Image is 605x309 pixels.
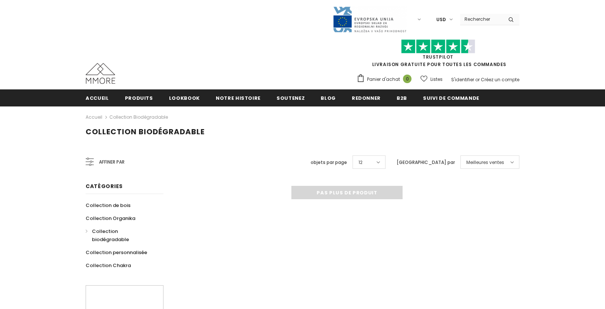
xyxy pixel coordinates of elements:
a: Accueil [86,113,102,122]
a: Collection biodégradable [86,225,155,246]
span: 0 [403,75,411,83]
span: Lookbook [169,95,200,102]
span: Accueil [86,95,109,102]
a: Javni Razpis [333,16,407,22]
span: soutenez [277,95,305,102]
a: Redonner [352,89,381,106]
a: Créez un compte [481,76,519,83]
span: USD [436,16,446,23]
span: Affiner par [99,158,125,166]
a: Suivi de commande [423,89,479,106]
span: or [475,76,480,83]
span: Redonner [352,95,381,102]
span: Collection Chakra [86,262,131,269]
span: Collection de bois [86,202,130,209]
a: S'identifier [451,76,474,83]
img: Cas MMORE [86,63,115,84]
span: LIVRAISON GRATUITE POUR TOUTES LES COMMANDES [357,43,519,68]
span: Suivi de commande [423,95,479,102]
input: Search Site [460,14,503,24]
span: Collection personnalisée [86,249,147,256]
a: Blog [321,89,336,106]
span: Catégories [86,183,123,190]
span: 12 [358,159,363,166]
span: Meilleures ventes [466,159,504,166]
a: Collection personnalisée [86,246,147,259]
span: Collection biodégradable [86,126,205,137]
a: Collection biodégradable [109,114,168,120]
span: Listes [430,76,443,83]
a: Listes [420,73,443,86]
a: Collection de bois [86,199,130,212]
img: Javni Razpis [333,6,407,33]
a: soutenez [277,89,305,106]
span: Panier d'achat [367,76,400,83]
a: Lookbook [169,89,200,106]
a: Produits [125,89,153,106]
span: Notre histoire [216,95,261,102]
a: Notre histoire [216,89,261,106]
a: B2B [397,89,407,106]
a: Collection Chakra [86,259,131,272]
span: Collection biodégradable [92,228,129,243]
span: Produits [125,95,153,102]
span: Collection Organika [86,215,135,222]
img: Faites confiance aux étoiles pilotes [401,39,475,54]
span: Blog [321,95,336,102]
a: TrustPilot [423,54,453,60]
a: Panier d'achat 0 [357,74,415,85]
label: [GEOGRAPHIC_DATA] par [397,159,455,166]
span: B2B [397,95,407,102]
a: Collection Organika [86,212,135,225]
label: objets par page [311,159,347,166]
a: Accueil [86,89,109,106]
